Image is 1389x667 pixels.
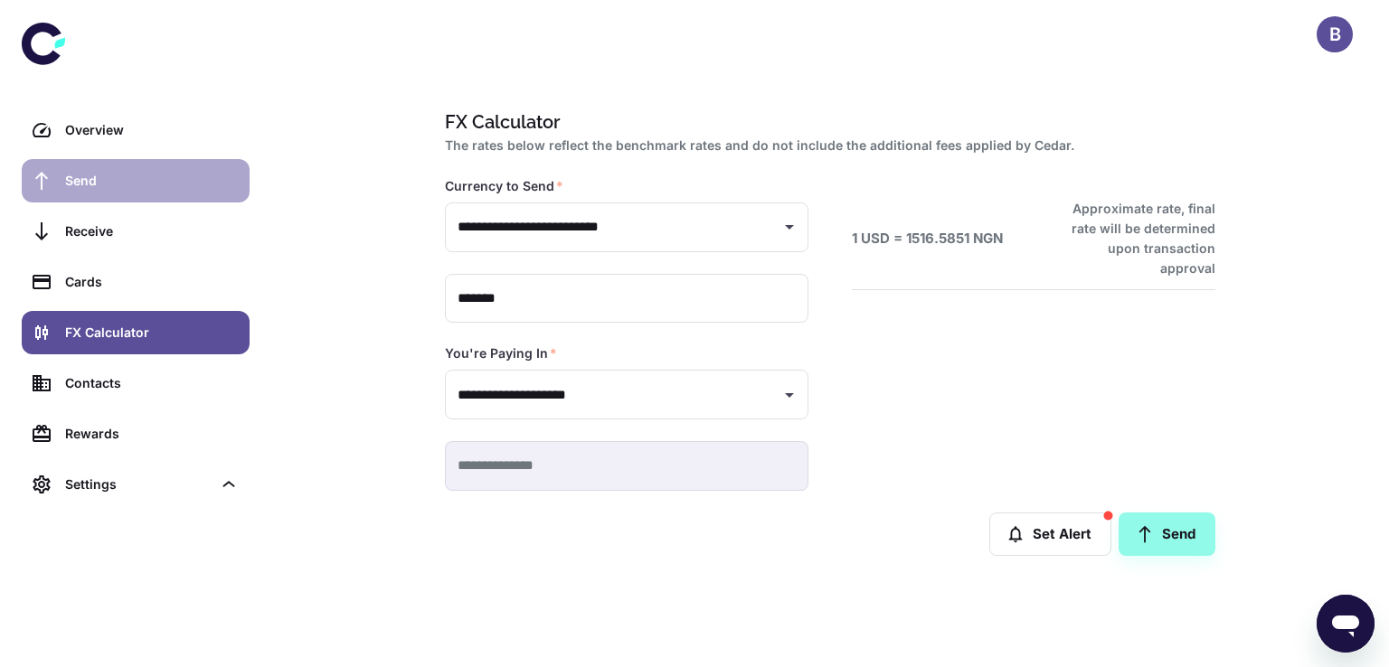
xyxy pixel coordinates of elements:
[1119,512,1215,556] a: Send
[22,463,250,506] div: Settings
[1317,595,1375,653] iframe: Button to launch messaging window
[22,311,250,354] a: FX Calculator
[1052,199,1215,278] h6: Approximate rate, final rate will be determined upon transaction approval
[65,120,239,140] div: Overview
[65,272,239,292] div: Cards
[65,221,239,241] div: Receive
[65,323,239,343] div: FX Calculator
[65,373,239,393] div: Contacts
[445,177,563,195] label: Currency to Send
[852,229,1003,249] h6: 1 USD = 1516.5851 NGN
[22,412,250,456] a: Rewards
[989,512,1111,556] button: Set Alert
[22,260,250,304] a: Cards
[22,210,250,253] a: Receive
[22,362,250,405] a: Contacts
[777,214,802,240] button: Open
[65,171,239,191] div: Send
[777,382,802,408] button: Open
[1317,16,1353,52] button: B
[65,424,239,444] div: Rewards
[445,344,557,362] label: You're Paying In
[22,108,250,152] a: Overview
[65,474,212,494] div: Settings
[22,159,250,202] a: Send
[445,108,1208,136] h1: FX Calculator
